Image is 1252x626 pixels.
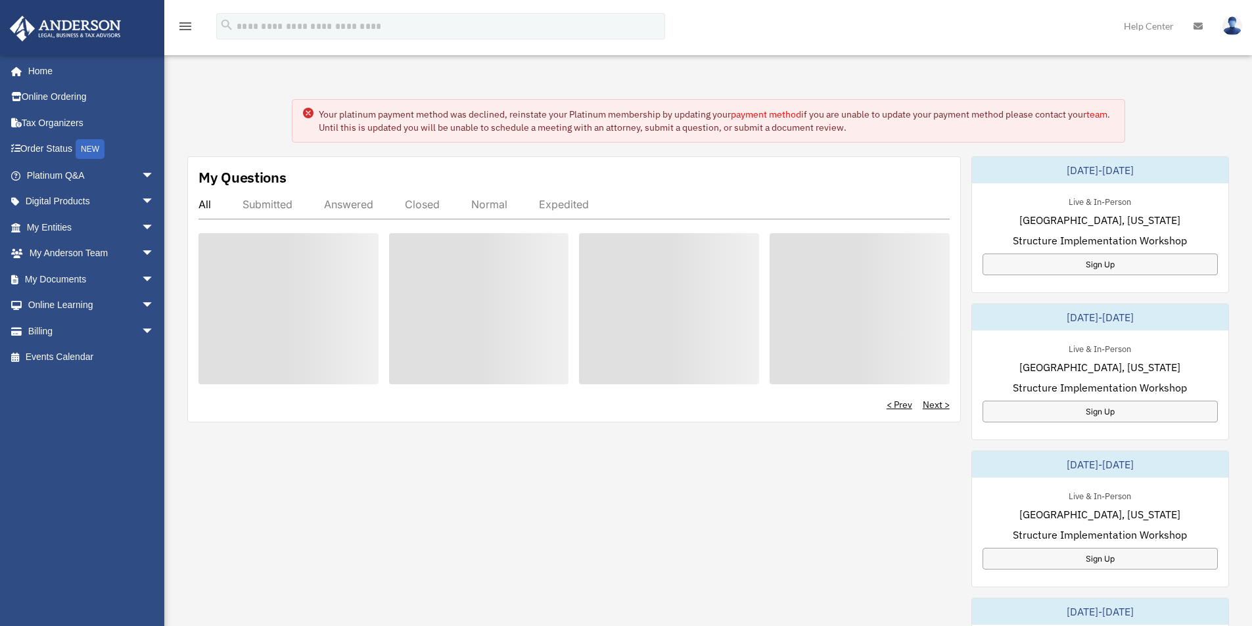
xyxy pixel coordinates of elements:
[9,266,174,292] a: My Documentsarrow_drop_down
[9,58,168,84] a: Home
[1019,506,1180,522] span: [GEOGRAPHIC_DATA], [US_STATE]
[1019,359,1180,375] span: [GEOGRAPHIC_DATA], [US_STATE]
[1019,212,1180,228] span: [GEOGRAPHIC_DATA], [US_STATE]
[972,157,1228,183] div: [DATE]-[DATE]
[405,198,440,211] div: Closed
[198,168,287,187] div: My Questions
[243,198,292,211] div: Submitted
[319,108,1114,134] div: Your platinum payment method was declined, reinstate your Platinum membership by updating your if...
[141,318,168,345] span: arrow_drop_down
[731,108,801,120] a: payment method
[1058,488,1142,502] div: Live & In-Person
[1058,341,1142,355] div: Live & In-Person
[9,318,174,344] a: Billingarrow_drop_down
[76,139,104,159] div: NEW
[6,16,125,41] img: Anderson Advisors Platinum Portal
[983,401,1218,422] a: Sign Up
[9,240,174,267] a: My Anderson Teamarrow_drop_down
[141,240,168,267] span: arrow_drop_down
[1222,16,1242,35] img: User Pic
[887,398,912,411] a: < Prev
[9,214,174,240] a: My Entitiesarrow_drop_down
[9,84,174,110] a: Online Ordering
[1086,108,1107,120] a: team
[983,548,1218,570] a: Sign Up
[9,110,174,136] a: Tax Organizers
[220,18,234,32] i: search
[9,344,174,370] a: Events Calendar
[1013,233,1187,248] span: Structure Implementation Workshop
[972,451,1228,478] div: [DATE]-[DATE]
[141,292,168,319] span: arrow_drop_down
[9,162,174,189] a: Platinum Q&Aarrow_drop_down
[141,214,168,241] span: arrow_drop_down
[177,23,193,34] a: menu
[141,162,168,189] span: arrow_drop_down
[471,198,507,211] div: Normal
[539,198,589,211] div: Expedited
[9,292,174,319] a: Online Learningarrow_drop_down
[983,254,1218,275] a: Sign Up
[141,266,168,293] span: arrow_drop_down
[177,18,193,34] i: menu
[1013,380,1187,395] span: Structure Implementation Workshop
[141,189,168,215] span: arrow_drop_down
[972,304,1228,330] div: [DATE]-[DATE]
[9,189,174,215] a: Digital Productsarrow_drop_down
[972,598,1228,625] div: [DATE]-[DATE]
[1013,527,1187,543] span: Structure Implementation Workshop
[324,198,373,211] div: Answered
[1058,194,1142,208] div: Live & In-Person
[923,398,950,411] a: Next >
[9,136,174,163] a: Order StatusNEW
[198,198,211,211] div: All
